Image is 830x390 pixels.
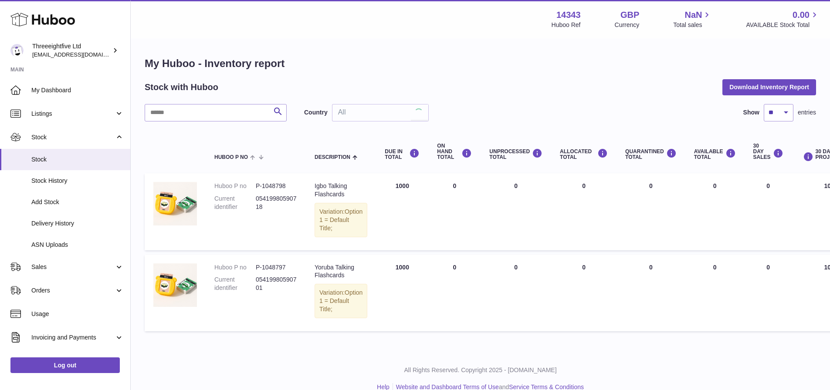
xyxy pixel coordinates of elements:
[428,255,481,331] td: 0
[214,182,256,190] dt: Huboo P no
[31,241,124,249] span: ASN Uploads
[376,255,428,331] td: 1000
[556,9,581,21] strong: 14343
[615,21,640,29] div: Currency
[684,9,702,21] span: NaN
[31,310,124,318] span: Usage
[745,173,792,250] td: 0
[256,263,297,272] dd: P-1048797
[31,198,124,206] span: Add Stock
[685,173,745,250] td: 0
[376,173,428,250] td: 1000
[256,195,297,211] dd: 05419980590718
[649,264,653,271] span: 0
[256,182,297,190] dd: P-1048798
[31,155,124,164] span: Stock
[153,182,197,225] img: product image
[31,110,115,118] span: Listings
[560,148,608,160] div: ALLOCATED Total
[489,148,542,160] div: UNPROCESSED Total
[743,108,759,117] label: Show
[32,42,111,59] div: Threeeightfive Ltd
[32,51,128,58] span: [EMAIL_ADDRESS][DOMAIN_NAME]
[385,148,420,160] div: DUE IN TOTAL
[685,255,745,331] td: 0
[694,148,736,160] div: AVAILABLE Total
[315,155,350,160] span: Description
[256,276,297,292] dd: 05419980590701
[746,21,820,29] span: AVAILABLE Stock Total
[319,289,362,313] span: Option 1 = Default Title;
[315,182,367,198] div: Igbo Talking Flashcards
[673,9,712,29] a: NaN Total sales
[138,366,823,374] p: All Rights Reserved. Copyright 2025 - [DOMAIN_NAME]
[315,284,367,318] div: Variation:
[437,143,472,161] div: ON HAND Total
[625,148,677,160] div: QUARANTINED Total
[31,333,115,342] span: Invoicing and Payments
[481,255,551,331] td: 0
[552,21,581,29] div: Huboo Ref
[481,173,551,250] td: 0
[145,57,816,71] h1: My Huboo - Inventory report
[620,9,639,21] strong: GBP
[31,263,115,271] span: Sales
[673,21,712,29] span: Total sales
[649,182,653,189] span: 0
[304,108,328,117] label: Country
[319,208,362,232] span: Option 1 = Default Title;
[10,357,120,373] a: Log out
[551,255,617,331] td: 0
[31,219,124,228] span: Delivery History
[315,203,367,237] div: Variation:
[551,173,617,250] td: 0
[214,155,248,160] span: Huboo P no
[31,286,115,295] span: Orders
[31,86,124,94] span: My Dashboard
[745,255,792,331] td: 0
[214,263,256,272] dt: Huboo P no
[214,276,256,292] dt: Current identifier
[798,108,816,117] span: entries
[145,81,218,93] h2: Stock with Huboo
[315,263,367,280] div: Yoruba Talking Flashcards
[214,195,256,211] dt: Current identifier
[722,79,816,95] button: Download Inventory Report
[31,177,124,185] span: Stock History
[753,143,783,161] div: 30 DAY SALES
[793,9,810,21] span: 0.00
[428,173,481,250] td: 0
[10,44,24,57] img: internalAdmin-14343@internal.huboo.com
[153,263,197,307] img: product image
[31,133,115,141] span: Stock
[746,9,820,29] a: 0.00 AVAILABLE Stock Total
